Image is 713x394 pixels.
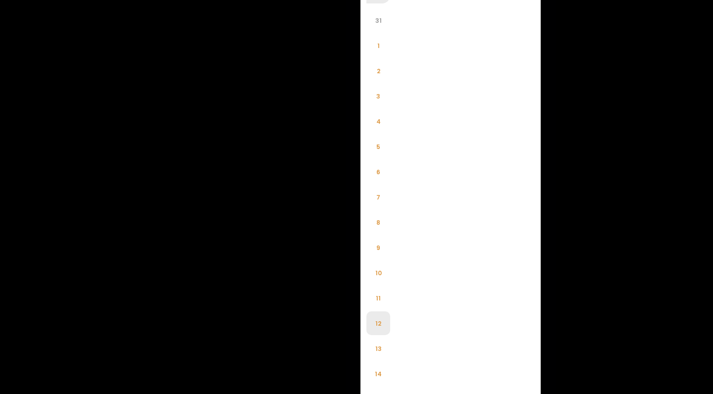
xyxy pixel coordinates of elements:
li: 1 [366,34,390,57]
li: 12 [366,311,390,335]
li: 9 [366,236,390,259]
li: 5 [366,135,390,158]
li: 4 [366,109,390,133]
li: 3 [366,84,390,108]
li: 2 [366,59,390,83]
li: 14 [366,362,390,386]
li: 8 [366,210,390,234]
li: 11 [366,286,390,310]
li: 13 [366,337,390,360]
li: 7 [366,185,390,209]
li: 10 [366,261,390,285]
li: 6 [366,160,390,184]
li: 31 [366,8,390,32]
